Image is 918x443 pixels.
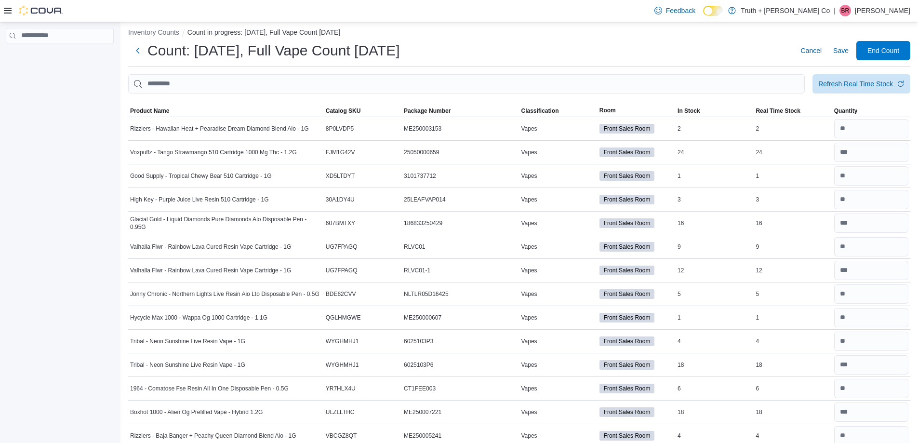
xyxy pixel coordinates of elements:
[521,432,537,440] span: Vapes
[130,107,169,115] span: Product Name
[756,107,800,115] span: Real Time Stock
[130,172,271,180] span: Good Supply - Tropical Chewy Bear 510 Cartridge - 1G
[402,265,519,276] div: RLVC01-1
[402,170,519,182] div: 3101737712
[519,105,597,117] button: Classification
[130,290,319,298] span: Jonny Chronic - Northern Lights Live Resin Aio Lto Disposable Pen - 0.5G
[326,432,357,440] span: VBCGZ8QT
[604,242,651,251] span: Front Sales Room
[402,147,519,158] div: 25050000659
[754,336,832,347] div: 4
[19,6,63,15] img: Cova
[676,312,754,323] div: 1
[754,170,832,182] div: 1
[651,1,699,20] a: Feedback
[326,337,359,345] span: WYGHMHJ1
[666,6,695,15] span: Feedback
[326,267,358,274] span: UG7FPAGQ
[754,194,832,205] div: 3
[130,215,322,231] span: Glacial Gold - Liquid Diamonds Pure Diamonds Aio Disposable Pen - 0.95G
[128,105,324,117] button: Product Name
[829,41,852,60] button: Save
[402,430,519,442] div: ME250005241
[326,172,355,180] span: XD5LTDYT
[599,148,655,157] span: Front Sales Room
[703,6,723,16] input: Dark Mode
[604,172,651,180] span: Front Sales Room
[599,407,655,417] span: Front Sales Room
[521,243,537,251] span: Vapes
[130,314,267,322] span: Hycycle Max 1000 - Wappa Og 1000 Cartridge - 1.1G
[833,46,849,55] span: Save
[326,385,356,392] span: YR7HLX4U
[521,172,537,180] span: Vapes
[604,408,651,416] span: Front Sales Room
[521,290,537,298] span: Vapes
[521,196,537,203] span: Vapes
[604,219,651,228] span: Front Sales Room
[676,194,754,205] div: 3
[604,266,651,275] span: Front Sales Room
[604,124,651,133] span: Front Sales Room
[855,5,910,16] p: [PERSON_NAME]
[402,123,519,134] div: ME250003153
[599,171,655,181] span: Front Sales Room
[521,408,537,416] span: Vapes
[326,219,355,227] span: 607BMTXY
[130,125,309,133] span: Rizzlers - Hawaiian Heat + Pearadise Dream Diamond Blend Aio - 1G
[599,266,655,275] span: Front Sales Room
[521,361,537,369] span: Vapes
[754,359,832,371] div: 18
[599,313,655,322] span: Front Sales Room
[326,125,354,133] span: 8P0LVDP5
[841,5,850,16] span: BR
[839,5,851,16] div: Brittnay Rai
[800,46,822,55] span: Cancel
[521,337,537,345] span: Vapes
[754,406,832,418] div: 18
[187,28,340,36] button: Count in progress: [DATE], Full Vape Count [DATE]
[402,288,519,300] div: NLTLR05D16425
[402,241,519,253] div: RLVC01
[326,361,359,369] span: WYGHMHJ1
[676,170,754,182] div: 1
[521,385,537,392] span: Vapes
[402,336,519,347] div: 6025103P3
[676,217,754,229] div: 16
[402,406,519,418] div: ME250007221
[599,360,655,370] span: Front Sales Room
[676,336,754,347] div: 4
[604,313,651,322] span: Front Sales Room
[832,105,910,117] button: Quantity
[402,312,519,323] div: ME250000607
[676,123,754,134] div: 2
[521,314,537,322] span: Vapes
[130,196,268,203] span: High Key - Purple Juice Live Resin 510 Cartridge - 1G
[130,385,289,392] span: 1964 - Comatose Fse Resin All In One Disposable Pen - 0.5G
[402,217,519,229] div: 186833250429
[599,431,655,441] span: Front Sales Room
[867,46,899,55] span: End Count
[147,41,400,60] h1: Count: [DATE], Full Vape Count [DATE]
[130,267,291,274] span: Valhalla Flwr - Rainbow Lava Cured Resin Vape Cartridge - 1G
[754,241,832,253] div: 9
[130,361,245,369] span: Tribal - Neon Sunshine Live Resin Vape - 1G
[676,430,754,442] div: 4
[402,194,519,205] div: 25LEAFVAP014
[676,383,754,394] div: 6
[521,125,537,133] span: Vapes
[130,408,263,416] span: Boxhot 1000 - Alien Og Prefilled Vape - Hybrid 1.2G
[599,107,616,114] span: Room
[818,79,893,89] div: Refresh Real Time Stock
[521,219,537,227] span: Vapes
[326,408,355,416] span: ULZLLTHC
[676,406,754,418] div: 18
[599,218,655,228] span: Front Sales Room
[676,105,754,117] button: In Stock
[402,359,519,371] div: 6025103P6
[599,124,655,134] span: Front Sales Room
[599,289,655,299] span: Front Sales Room
[676,265,754,276] div: 12
[754,430,832,442] div: 4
